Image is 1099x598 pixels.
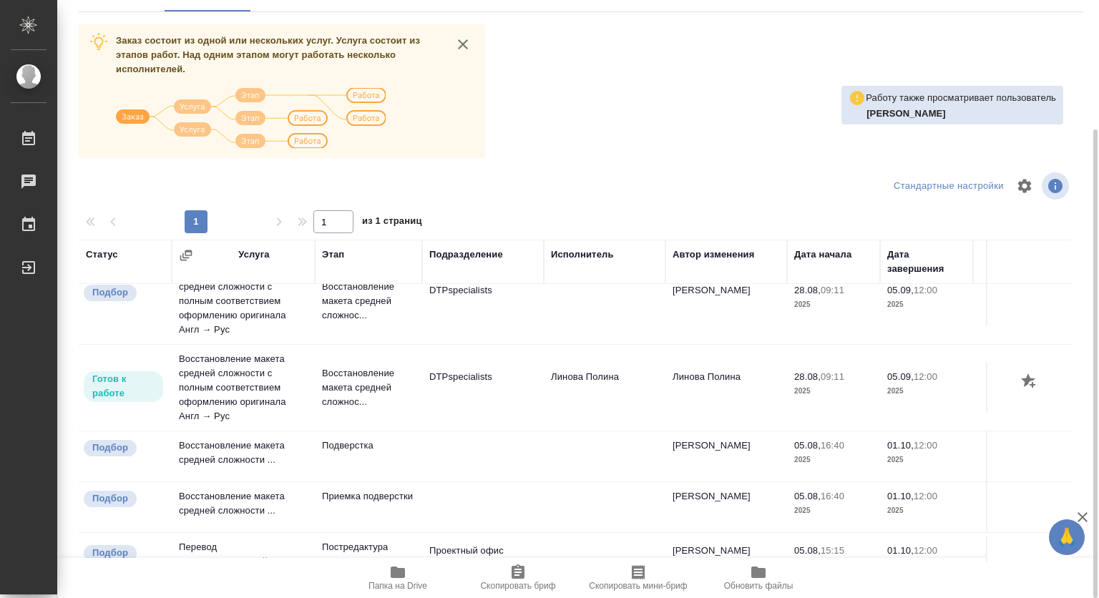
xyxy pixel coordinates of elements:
[794,545,821,556] p: 05.08,
[92,441,128,455] p: Подбор
[821,440,844,451] p: 16:40
[172,258,315,344] td: Восстановление макета средней сложности с полным соответствием оформлению оригинала Англ → Рус
[322,540,415,583] p: Постредактура машинного перевода
[887,285,914,295] p: 05.09,
[665,536,787,587] td: [PERSON_NAME]
[794,371,821,382] p: 28.08,
[887,504,966,518] p: 2025
[322,280,415,323] p: Восстановление макета средней сложнос...
[794,384,873,398] p: 2025
[1017,370,1042,394] button: Добавить оценку
[890,175,1007,197] div: split button
[665,431,787,481] td: [PERSON_NAME]
[914,440,937,451] p: 12:00
[368,581,427,591] span: Папка на Drive
[980,544,1059,558] p: 112 608
[980,370,1059,384] p: 532
[92,546,128,560] p: Подбор
[794,285,821,295] p: 28.08,
[1042,172,1072,200] span: Посмотреть информацию
[980,298,1059,312] p: Страница А4
[980,283,1059,298] p: 190
[980,504,1059,518] p: страница
[322,247,344,262] div: Этап
[362,212,422,233] span: из 1 страниц
[821,285,844,295] p: 09:11
[724,581,793,591] span: Обновить файлы
[914,285,937,295] p: 12:00
[544,363,665,413] td: Линова Полина
[887,440,914,451] p: 01.10,
[887,545,914,556] p: 01.10,
[172,431,315,481] td: Восстановление макета средней сложности ...
[665,276,787,326] td: [PERSON_NAME]
[458,558,578,598] button: Скопировать бриф
[794,440,821,451] p: 05.08,
[914,371,937,382] p: 12:00
[887,247,966,276] div: Дата завершения
[914,491,937,501] p: 12:00
[673,247,754,262] div: Автор изменения
[794,491,821,501] p: 05.08,
[821,371,844,382] p: 09:11
[887,298,966,312] p: 2025
[821,545,844,556] p: 15:15
[794,504,873,518] p: 2025
[866,108,946,119] b: [PERSON_NAME]
[1007,169,1042,203] span: Настроить таблицу
[866,107,1056,121] p: Яковлев Сергей
[92,285,128,300] p: Подбор
[914,545,937,556] p: 12:00
[322,438,415,453] p: Подверстка
[92,491,128,506] p: Подбор
[887,371,914,382] p: 05.09,
[698,558,819,598] button: Обновить файлы
[794,247,851,262] div: Дата начала
[322,366,415,409] p: Восстановление макета средней сложнос...
[1055,522,1079,552] span: 🙏
[238,247,269,262] div: Услуга
[179,248,193,263] button: Сгруппировать
[452,34,474,55] button: close
[980,384,1059,398] p: Страница А4
[86,247,118,262] div: Статус
[422,363,544,413] td: DTPspecialists
[1049,519,1085,555] button: 🙏
[980,438,1059,453] p: 0
[665,363,787,413] td: Линова Полина
[578,558,698,598] button: Скопировать мини-бриф
[116,35,420,74] span: Заказ состоит из одной или нескольких услуг. Услуга состоит из этапов работ. Над одним этапом мог...
[422,276,544,326] td: DTPspecialists
[172,345,315,431] td: Восстановление макета средней сложности с полным соответствием оформлению оригинала Англ → Рус
[794,453,873,467] p: 2025
[887,384,966,398] p: 2025
[980,489,1059,504] p: 0
[422,536,544,587] td: Проектный офис
[551,247,614,262] div: Исполнитель
[887,491,914,501] p: 01.10,
[821,491,844,501] p: 16:40
[92,372,155,401] p: Готов к работе
[887,453,966,467] p: 2025
[338,558,458,598] button: Папка на Drive
[866,91,1056,105] p: Работу также просматривает пользователь
[172,482,315,532] td: Восстановление макета средней сложности ...
[480,581,555,591] span: Скопировать бриф
[794,298,873,312] p: 2025
[429,247,503,262] div: Подразделение
[589,581,687,591] span: Скопировать мини-бриф
[172,533,315,590] td: Перевод Профессиональный Англ → Рус
[980,453,1059,467] p: страница
[665,482,787,532] td: [PERSON_NAME]
[322,489,415,504] p: Приемка подверстки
